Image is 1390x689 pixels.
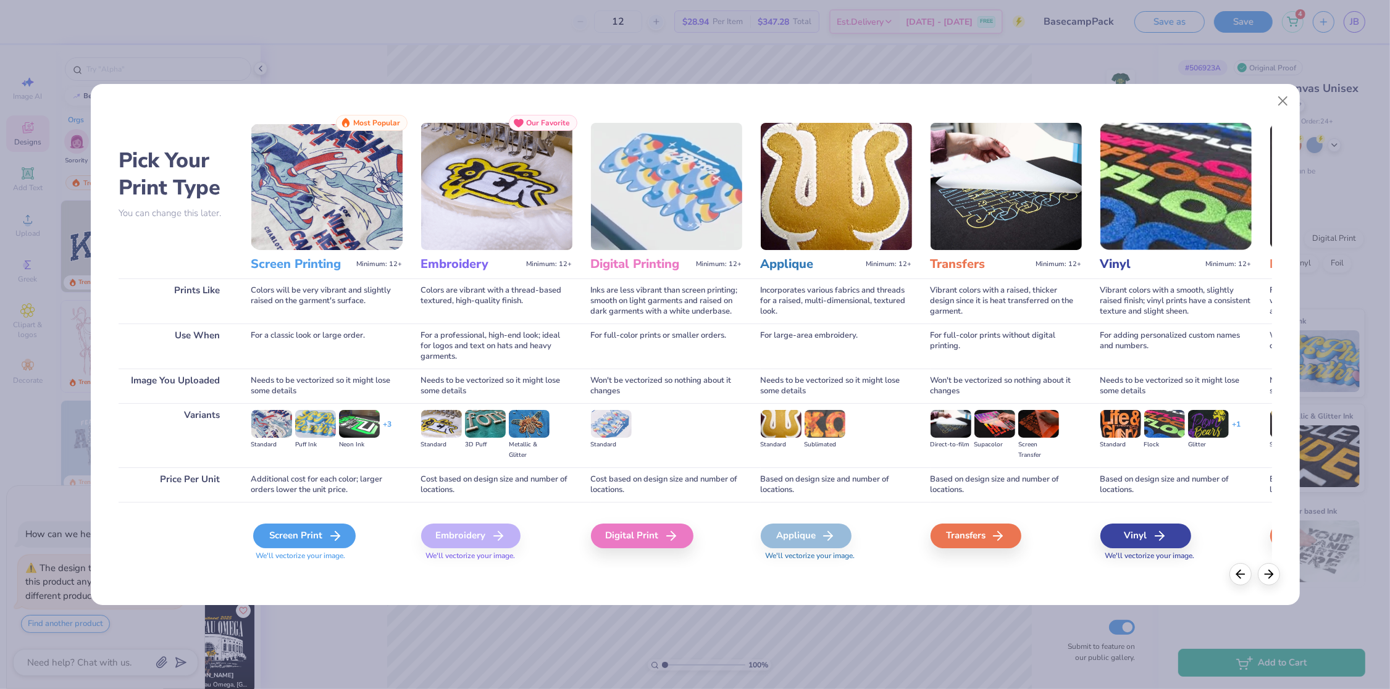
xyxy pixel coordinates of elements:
[931,410,971,437] img: Direct-to-film
[761,524,852,548] div: Applique
[591,524,693,548] div: Digital Print
[421,278,572,324] div: Colors are vibrant with a thread-based textured, high-quality finish.
[357,260,403,269] span: Minimum: 12+
[931,440,971,450] div: Direct-to-film
[421,440,462,450] div: Standard
[339,410,380,437] img: Neon Ink
[354,119,401,127] span: Most Popular
[591,467,742,502] div: Cost based on design size and number of locations.
[1036,260,1082,269] span: Minimum: 12+
[1100,369,1252,403] div: Needs to be vectorized so it might lose some details
[697,260,742,269] span: Minimum: 12+
[1270,524,1361,548] div: Foil
[761,278,912,324] div: Incorporates various fabrics and threads for a raised, multi-dimensional, textured look.
[251,324,403,369] div: For a classic look or large order.
[421,467,572,502] div: Cost based on design size and number of locations.
[421,551,572,561] span: We'll vectorize your image.
[251,369,403,403] div: Needs to be vectorized so it might lose some details
[119,369,233,403] div: Image You Uploaded
[805,410,845,437] img: Sublimated
[591,278,742,324] div: Inks are less vibrant than screen printing; smooth on light garments and raised on dark garments ...
[1100,324,1252,369] div: For adding personalized custom names and numbers.
[421,324,572,369] div: For a professional, high-end look; ideal for logos and text on hats and heavy garments.
[527,119,571,127] span: Our Favorite
[383,419,391,440] div: + 3
[509,440,550,461] div: Metallic & Glitter
[591,256,692,272] h3: Digital Printing
[253,524,356,548] div: Screen Print
[761,256,861,272] h3: Applique
[421,369,572,403] div: Needs to be vectorized so it might lose some details
[761,324,912,369] div: For large-area embroidery.
[119,324,233,369] div: Use When
[761,410,802,437] img: Standard
[1100,467,1252,502] div: Based on design size and number of locations.
[805,440,845,450] div: Sublimated
[974,440,1015,450] div: Supacolor
[866,260,912,269] span: Minimum: 12+
[931,256,1031,272] h3: Transfers
[591,440,632,450] div: Standard
[761,551,912,561] span: We'll vectorize your image.
[1144,410,1185,437] img: Flock
[1100,278,1252,324] div: Vibrant colors with a smooth, slightly raised finish; vinyl prints have a consistent texture and ...
[1270,410,1311,437] img: Standard
[295,440,336,450] div: Puff Ink
[1206,260,1252,269] span: Minimum: 12+
[1018,410,1059,437] img: Screen Transfer
[1100,551,1252,561] span: We'll vectorize your image.
[119,467,233,502] div: Price Per Unit
[251,551,403,561] span: We'll vectorize your image.
[974,410,1015,437] img: Supacolor
[119,278,233,324] div: Prints Like
[1188,440,1229,450] div: Glitter
[591,410,632,437] img: Standard
[251,278,403,324] div: Colors will be very vibrant and slightly raised on the garment's surface.
[421,256,522,272] h3: Embroidery
[931,524,1021,548] div: Transfers
[119,403,233,467] div: Variants
[1188,410,1229,437] img: Glitter
[931,369,1082,403] div: Won't be vectorized so nothing about it changes
[591,369,742,403] div: Won't be vectorized so nothing about it changes
[251,256,352,272] h3: Screen Printing
[761,467,912,502] div: Based on design size and number of locations.
[1144,440,1185,450] div: Flock
[465,410,506,437] img: 3D Puff
[1100,410,1141,437] img: Standard
[251,410,292,437] img: Standard
[931,324,1082,369] div: For full-color prints without digital printing.
[1100,440,1141,450] div: Standard
[591,123,742,250] img: Digital Printing
[339,440,380,450] div: Neon Ink
[1100,256,1201,272] h3: Vinyl
[421,123,572,250] img: Embroidery
[1270,256,1371,272] h3: Foil
[761,123,912,250] img: Applique
[295,410,336,437] img: Puff Ink
[251,467,403,502] div: Additional cost for each color; larger orders lower the unit price.
[931,467,1082,502] div: Based on design size and number of locations.
[591,324,742,369] div: For full-color prints or smaller orders.
[421,524,521,548] div: Embroidery
[1100,524,1191,548] div: Vinyl
[421,410,462,437] img: Standard
[1270,440,1311,450] div: Standard
[761,369,912,403] div: Needs to be vectorized so it might lose some details
[251,440,292,450] div: Standard
[119,208,233,219] p: You can change this later.
[1232,419,1241,440] div: + 1
[1271,90,1294,113] button: Close
[761,440,802,450] div: Standard
[931,278,1082,324] div: Vibrant colors with a raised, thicker design since it is heat transferred on the garment.
[931,123,1082,250] img: Transfers
[1100,123,1252,250] img: Vinyl
[527,260,572,269] span: Minimum: 12+
[465,440,506,450] div: 3D Puff
[251,123,403,250] img: Screen Printing
[509,410,550,437] img: Metallic & Glitter
[1018,440,1059,461] div: Screen Transfer
[119,147,233,201] h2: Pick Your Print Type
